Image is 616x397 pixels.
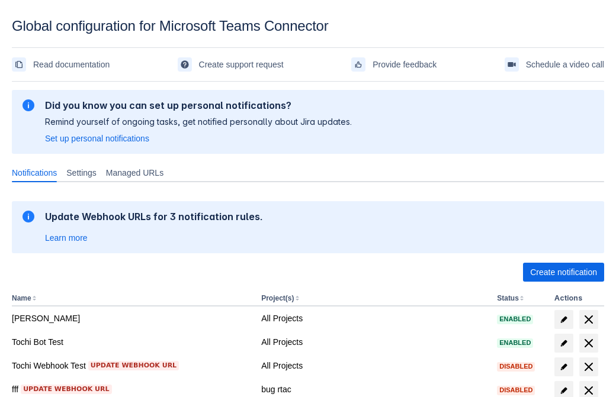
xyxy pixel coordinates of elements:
span: delete [582,336,596,350]
a: Set up personal notifications [45,133,149,144]
span: delete [582,360,596,374]
span: Create notification [530,263,597,282]
a: Read documentation [12,55,110,74]
span: support [180,60,190,69]
span: Enabled [497,316,533,322]
span: documentation [14,60,24,69]
span: Disabled [497,387,535,393]
span: videoCall [507,60,516,69]
button: Name [12,294,31,302]
div: Tochi Bot Test [12,336,252,348]
div: Global configuration for Microsoft Teams Connector [12,18,604,34]
div: bug rtac [261,383,487,395]
span: edit [559,338,569,348]
span: Managed URLs [106,167,163,179]
span: delete [582,312,596,327]
button: Project(s) [261,294,294,302]
div: All Projects [261,336,487,348]
div: [PERSON_NAME] [12,312,252,324]
span: Schedule a video call [526,55,604,74]
span: edit [559,362,569,372]
div: Tochi Webhook Test [12,360,252,372]
span: Disabled [497,363,535,370]
span: Update webhook URL [23,385,109,394]
a: Learn more [45,232,88,244]
span: information [21,98,36,112]
th: Actions [550,291,604,306]
a: Create support request [178,55,284,74]
p: Remind yourself of ongoing tasks, get notified personally about Jira updates. [45,116,352,128]
span: Read documentation [33,55,110,74]
span: feedback [354,60,363,69]
div: All Projects [261,360,487,372]
span: Settings [66,167,97,179]
span: Notifications [12,167,57,179]
span: Create support request [199,55,284,74]
div: All Projects [261,312,487,324]
button: Create notification [523,263,604,282]
a: Provide feedback [351,55,437,74]
a: Schedule a video call [505,55,604,74]
span: Enabled [497,340,533,346]
span: Provide feedback [373,55,437,74]
button: Status [497,294,519,302]
span: edit [559,315,569,324]
h2: Update Webhook URLs for 3 notification rules. [45,211,263,222]
span: edit [559,386,569,395]
span: information [21,209,36,224]
h2: Did you know you can set up personal notifications? [45,99,352,111]
div: fff [12,383,252,395]
span: Update webhook URL [91,361,177,370]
